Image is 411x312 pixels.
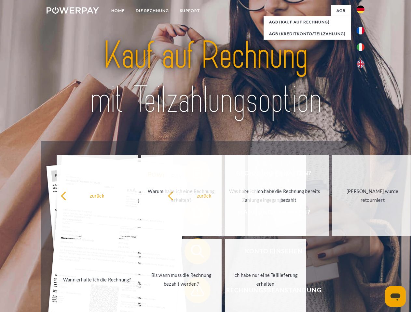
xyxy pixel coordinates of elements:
div: Wann erhalte ich die Rechnung? [61,275,134,284]
img: it [357,43,364,51]
div: Ich habe nur eine Teillieferung erhalten [229,271,302,288]
iframe: Schaltfläche zum Öffnen des Messaging-Fensters [385,286,406,307]
img: title-powerpay_de.svg [62,31,349,124]
img: de [357,6,364,13]
a: SUPPORT [174,5,205,17]
div: Ich habe die Rechnung bereits bezahlt [252,187,325,204]
img: en [357,60,364,68]
a: DIE RECHNUNG [130,5,174,17]
div: Bis wann muss die Rechnung bezahlt werden? [145,271,218,288]
a: Home [106,5,130,17]
div: Warum habe ich eine Rechnung erhalten? [145,187,218,204]
div: [PERSON_NAME] wurde retourniert [336,187,409,204]
div: zurück [61,191,134,200]
div: zurück [168,191,241,200]
img: logo-powerpay-white.svg [47,7,99,14]
a: agb [331,5,351,17]
a: AGB (Kauf auf Rechnung) [264,16,351,28]
img: fr [357,27,364,34]
a: AGB (Kreditkonto/Teilzahlung) [264,28,351,40]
